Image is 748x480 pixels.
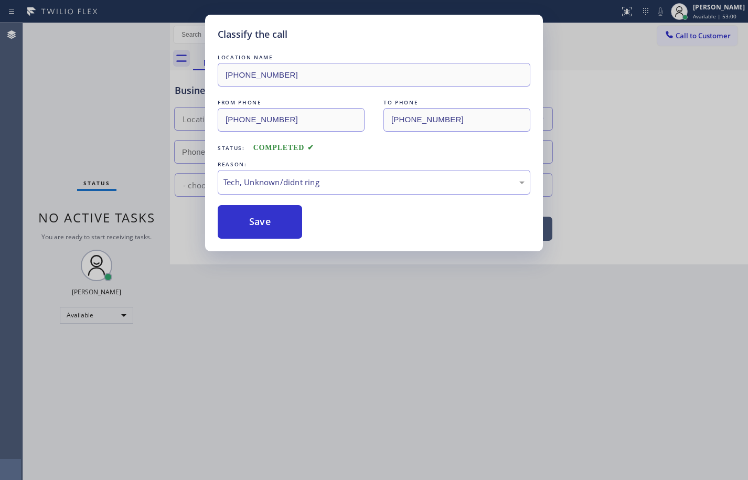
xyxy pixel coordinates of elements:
h5: Classify the call [218,27,287,41]
div: TO PHONE [383,97,530,108]
span: Status: [218,144,245,152]
input: From phone [218,108,365,132]
span: COMPLETED [253,144,314,152]
button: Save [218,205,302,239]
div: FROM PHONE [218,97,365,108]
div: REASON: [218,159,530,170]
div: Tech, Unknown/didnt ring [223,176,525,188]
input: To phone [383,108,530,132]
div: LOCATION NAME [218,52,530,63]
